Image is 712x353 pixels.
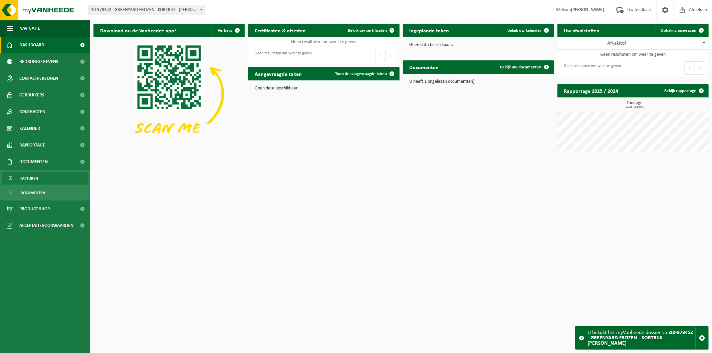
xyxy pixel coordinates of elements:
[19,103,45,120] span: Contracten
[684,61,695,75] button: Previous
[561,105,709,109] span: 2025: 2,660 t
[661,28,696,33] span: Ophaling aanvragen
[248,37,399,46] td: Geen resultaten om weer te geven
[93,37,245,150] img: Download de VHEPlus App
[19,20,40,37] span: Navigatie
[19,87,44,103] span: Gebruikers
[330,67,399,80] a: Toon de aangevraagde taken
[655,24,708,37] a: Ophaling aanvragen
[557,84,625,97] h2: Rapportage 2025 / 2024
[495,60,553,74] a: Bekijk uw documenten
[251,48,312,63] div: Geen resultaten om weer te geven
[403,60,446,73] h2: Documenten
[19,137,45,153] span: Rapportage
[502,24,553,37] a: Bekijk uw kalender
[561,61,621,75] div: Geen resultaten om weer te geven
[607,41,626,46] span: Afvalstof
[375,49,386,62] button: Previous
[218,28,232,33] span: Verberg
[248,24,312,37] h2: Certificaten & attesten
[659,84,708,97] a: Bekijk rapportage
[557,50,709,59] td: Geen resultaten om weer te geven
[248,67,308,80] h2: Aangevraagde taken
[557,24,607,37] h2: Uw afvalstoffen
[19,217,73,234] span: Acceptatievoorwaarden
[410,43,547,47] p: Geen data beschikbaar.
[19,153,48,170] span: Documenten
[93,24,183,37] h2: Download nu de Vanheede+ app!
[348,28,387,33] span: Bekijk uw certificaten
[410,79,547,84] p: U heeft 1 ongelezen document(en).
[255,86,393,91] p: Geen data beschikbaar.
[20,172,38,185] span: Facturen
[403,24,456,37] h2: Ingeplande taken
[88,5,205,15] span: 10-973452 - GREENYARD FROZEN - KORTRIJK - HEULE
[2,172,88,185] a: Facturen
[19,201,50,217] span: Product Shop
[19,37,44,53] span: Dashboard
[587,330,693,346] strong: 10-973452 - GREENYARD FROZEN - KORTRIJK - [PERSON_NAME]
[20,187,45,199] span: Documenten
[695,61,705,75] button: Next
[212,24,244,37] button: Verberg
[2,186,88,199] a: Documenten
[19,53,58,70] span: Bedrijfsgegevens
[561,101,709,109] h3: Tonnage
[386,49,396,62] button: Next
[500,65,542,69] span: Bekijk uw documenten
[571,7,604,12] strong: [PERSON_NAME]
[587,327,695,349] div: U bekijkt het myVanheede dossier van
[343,24,399,37] a: Bekijk uw certificaten
[19,70,58,87] span: Contactpersonen
[507,28,542,33] span: Bekijk uw kalender
[19,120,40,137] span: Kalender
[335,72,387,76] span: Toon de aangevraagde taken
